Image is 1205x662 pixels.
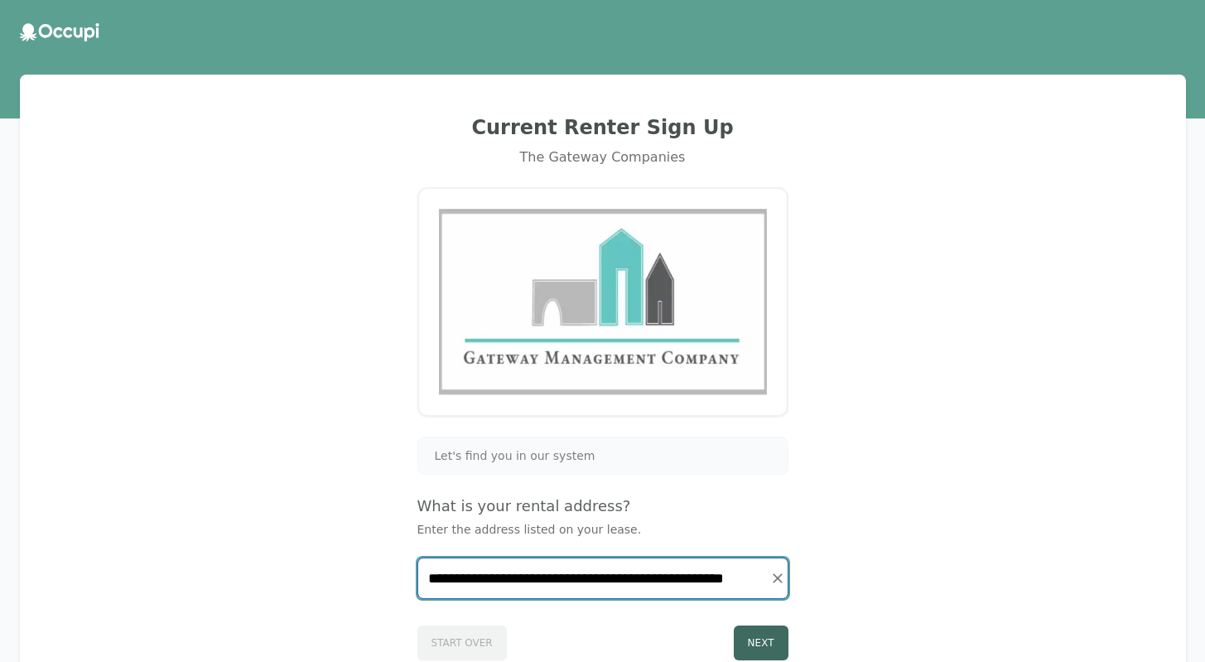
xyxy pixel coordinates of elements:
h4: What is your rental address? [417,495,788,518]
p: Enter the address listed on your lease. [417,521,788,538]
div: The Gateway Companies [40,147,1166,167]
img: Gateway Management [439,209,767,395]
input: Start typing... [418,558,788,598]
button: Next [734,626,788,660]
button: Clear [766,567,789,590]
h2: Current Renter Sign Up [40,114,1166,141]
span: Let's find you in our system [435,447,595,464]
